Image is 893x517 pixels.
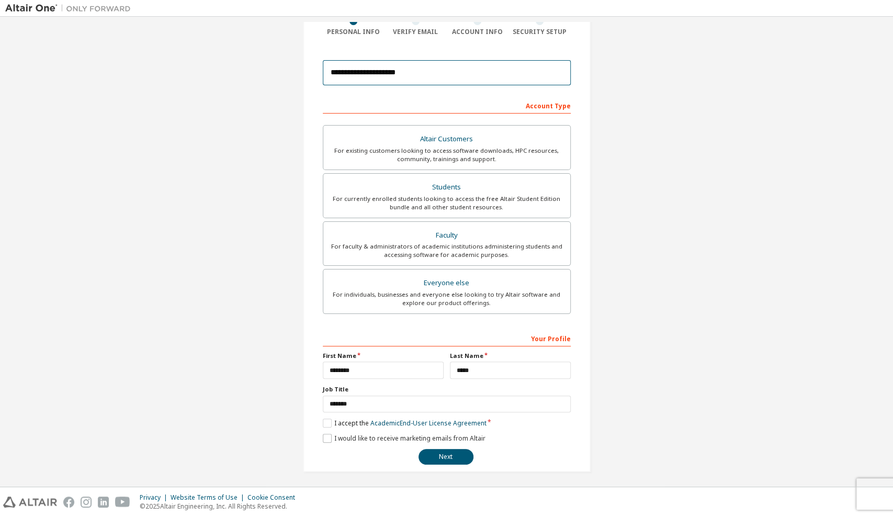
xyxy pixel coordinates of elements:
label: Job Title [323,385,571,394]
p: © 2025 Altair Engineering, Inc. All Rights Reserved. [140,502,301,511]
div: Cookie Consent [247,493,301,502]
div: Privacy [140,493,171,502]
div: Faculty [330,228,564,243]
div: Altair Customers [330,132,564,147]
label: Last Name [450,352,571,360]
img: Altair One [5,3,136,14]
button: Next [419,449,473,465]
label: First Name [323,352,444,360]
div: Students [330,180,564,195]
div: Everyone else [330,276,564,290]
div: Account Info [447,28,509,36]
div: Account Type [323,97,571,114]
div: Your Profile [323,330,571,346]
div: Security Setup [508,28,571,36]
img: instagram.svg [81,497,92,508]
a: Academic End-User License Agreement [370,419,487,428]
div: For existing customers looking to access software downloads, HPC resources, community, trainings ... [330,147,564,163]
div: For individuals, businesses and everyone else looking to try Altair software and explore our prod... [330,290,564,307]
div: Website Terms of Use [171,493,247,502]
div: Personal Info [323,28,385,36]
img: youtube.svg [115,497,130,508]
img: linkedin.svg [98,497,109,508]
div: For currently enrolled students looking to access the free Altair Student Edition bundle and all ... [330,195,564,211]
img: altair_logo.svg [3,497,57,508]
img: facebook.svg [63,497,74,508]
div: For faculty & administrators of academic institutions administering students and accessing softwa... [330,242,564,259]
div: Verify Email [385,28,447,36]
label: I accept the [323,419,487,428]
label: I would like to receive marketing emails from Altair [323,434,485,443]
